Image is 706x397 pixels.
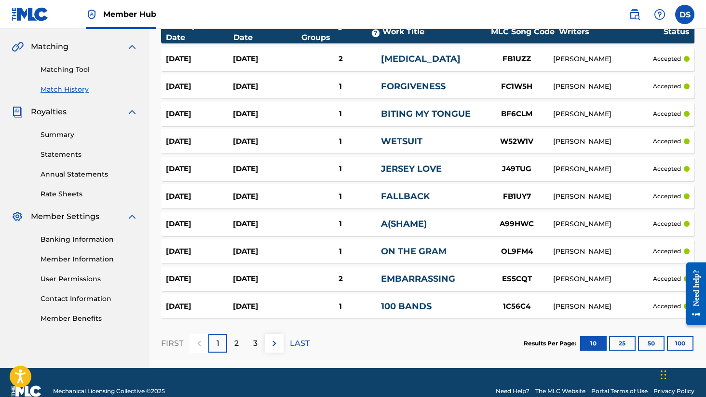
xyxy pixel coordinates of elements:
[233,109,300,120] div: [DATE]
[300,246,381,257] div: 1
[126,106,138,118] img: expand
[300,54,381,65] div: 2
[166,54,233,65] div: [DATE]
[664,26,690,38] div: Status
[381,191,430,202] a: FALLBACK
[381,109,471,119] a: BITING MY TONGUE
[12,211,23,222] img: Member Settings
[300,109,381,120] div: 1
[41,314,138,324] a: Member Benefits
[86,9,97,20] img: Top Rightsholder
[638,336,665,351] button: 50
[233,191,300,202] div: [DATE]
[625,5,644,24] a: Public Search
[653,192,681,201] p: accepted
[381,219,427,229] a: A(SHAME)
[166,246,233,257] div: [DATE]
[12,41,24,53] img: Matching
[609,336,636,351] button: 25
[653,82,681,91] p: accepted
[553,137,653,147] div: [PERSON_NAME]
[12,7,49,21] img: MLC Logo
[481,54,553,65] div: FB1UZZ
[481,136,553,147] div: W52W1V
[233,274,300,285] div: [DATE]
[481,219,553,230] div: A99HWC
[166,191,233,202] div: [DATE]
[553,192,653,202] div: [PERSON_NAME]
[41,169,138,179] a: Annual Statements
[166,109,233,120] div: [DATE]
[233,54,300,65] div: [DATE]
[381,164,442,174] a: JERSEY LOVE
[382,26,487,38] div: Work Title
[553,301,653,312] div: [PERSON_NAME]
[553,109,653,119] div: [PERSON_NAME]
[653,387,694,396] a: Privacy Policy
[487,26,559,38] div: MLC Song Code
[269,338,280,349] img: right
[166,164,233,175] div: [DATE]
[654,9,665,20] img: help
[535,387,585,396] a: The MLC Website
[290,338,310,349] p: LAST
[12,106,23,118] img: Royalties
[300,136,381,147] div: 1
[41,150,138,160] a: Statements
[166,81,233,92] div: [DATE]
[559,26,664,38] div: Writers
[234,338,239,349] p: 2
[53,387,165,396] span: Mechanical Licensing Collective © 2025
[126,211,138,222] img: expand
[126,41,138,53] img: expand
[41,84,138,95] a: Match History
[41,65,138,75] a: Matching Tool
[12,385,41,397] img: logo
[253,338,258,349] p: 3
[166,301,233,312] div: [DATE]
[496,387,529,396] a: Need Help?
[524,339,579,348] p: Results Per Page:
[372,29,380,37] span: ?
[553,219,653,229] div: [PERSON_NAME]
[653,247,681,256] p: accepted
[233,136,300,147] div: [DATE]
[300,191,381,202] div: 1
[381,274,455,284] a: EMBARRASSING
[166,136,233,147] div: [DATE]
[41,234,138,245] a: Banking Information
[381,246,447,257] a: ON THE GRAM
[661,360,666,389] div: Drag
[233,81,300,92] div: [DATE]
[591,387,648,396] a: Portal Terms of Use
[233,301,300,312] div: [DATE]
[300,164,381,175] div: 1
[166,20,233,43] div: Last Updated Date
[381,136,422,147] a: WETSUIT
[31,211,99,222] span: Member Settings
[481,191,553,202] div: FB1UY7
[653,55,681,63] p: accepted
[653,274,681,283] p: accepted
[667,336,693,351] button: 100
[300,219,381,230] div: 1
[553,82,653,92] div: [PERSON_NAME]
[658,351,706,397] iframe: Chat Widget
[41,254,138,264] a: Member Information
[653,164,681,173] p: accepted
[481,301,553,312] div: 1C56C4
[217,338,219,349] p: 1
[103,9,156,20] span: Member Hub
[580,336,607,351] button: 10
[679,255,706,333] iframe: Resource Center
[629,9,640,20] img: search
[301,20,382,43] div: Recording Groups
[41,294,138,304] a: Contact Information
[300,274,381,285] div: 2
[481,274,553,285] div: ES5CQT
[233,219,300,230] div: [DATE]
[650,5,669,24] div: Help
[553,246,653,257] div: [PERSON_NAME]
